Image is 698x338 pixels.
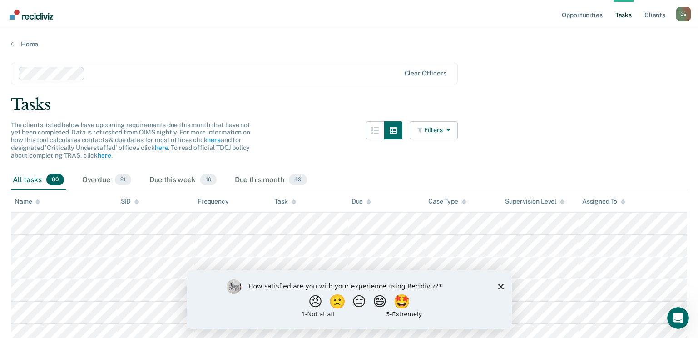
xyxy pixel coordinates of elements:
span: 49 [289,174,307,186]
button: Filters [410,121,458,139]
div: SID [121,198,139,205]
div: Clear officers [405,70,446,77]
div: Due [351,198,371,205]
span: 21 [115,174,131,186]
div: Due this month49 [233,170,309,190]
a: here [98,152,111,159]
div: Task [274,198,296,205]
span: The clients listed below have upcoming requirements due this month that have not yet been complet... [11,121,250,159]
div: Case Type [428,198,466,205]
iframe: Survey by Kim from Recidiviz [187,270,512,329]
div: Supervision Level [505,198,564,205]
div: All tasks80 [11,170,66,190]
button: Profile dropdown button [676,7,691,21]
div: Tasks [11,95,687,114]
span: 10 [200,174,217,186]
span: 80 [46,174,64,186]
div: Due this week10 [148,170,218,190]
div: Name [15,198,40,205]
a: Home [11,40,687,48]
iframe: Intercom live chat [667,307,689,329]
a: here [207,136,220,144]
img: Recidiviz [10,10,53,20]
div: Frequency [198,198,229,205]
div: Overdue21 [80,170,133,190]
a: here [155,144,168,151]
div: Assigned To [582,198,625,205]
div: D S [676,7,691,21]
